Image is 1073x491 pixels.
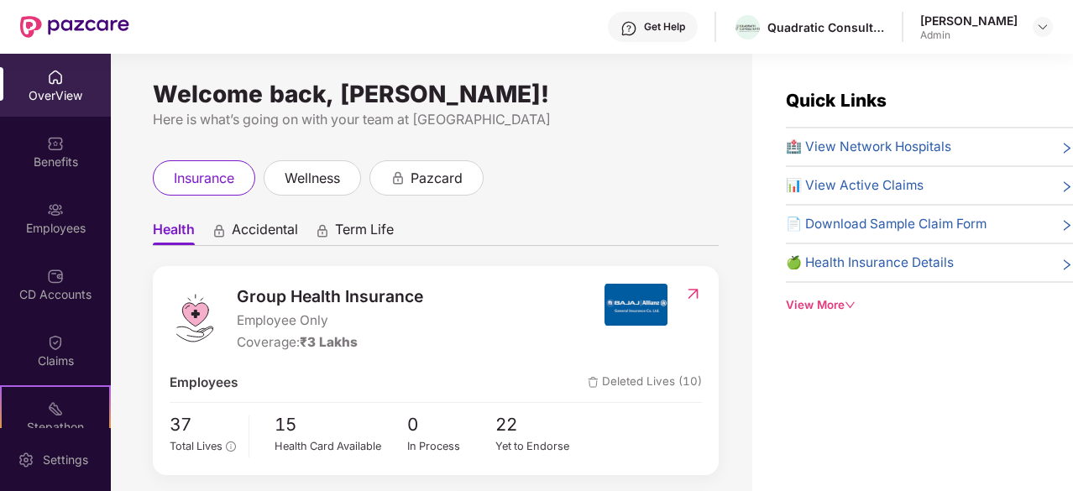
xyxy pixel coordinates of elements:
span: Group Health Insurance [237,284,423,309]
img: svg+xml;base64,PHN2ZyB4bWxucz0iaHR0cDovL3d3dy53My5vcmcvMjAwMC9zdmciIHdpZHRoPSIyMSIgaGVpZ2h0PSIyMC... [47,400,64,417]
span: 22 [495,411,584,439]
span: right [1060,179,1073,196]
img: svg+xml;base64,PHN2ZyBpZD0iU2V0dGluZy0yMHgyMCIgeG1sbnM9Imh0dHA6Ly93d3cudzMub3JnLzIwMDAvc3ZnIiB3aW... [18,452,34,468]
span: down [845,300,856,311]
img: svg+xml;base64,PHN2ZyBpZD0iQ0RfQWNjb3VudHMiIGRhdGEtbmFtZT0iQ0QgQWNjb3VudHMiIHhtbG5zPSJodHRwOi8vd3... [47,268,64,285]
span: Quick Links [786,90,887,111]
img: svg+xml;base64,PHN2ZyBpZD0iSGVscC0zMngzMiIgeG1sbnM9Imh0dHA6Ly93d3cudzMub3JnLzIwMDAvc3ZnIiB3aWR0aD... [620,20,637,37]
img: deleteIcon [588,377,599,388]
span: right [1060,256,1073,273]
span: 0 [407,411,496,439]
img: RedirectIcon [684,285,702,302]
span: 📄 Download Sample Claim Form [786,214,987,234]
span: wellness [285,168,340,189]
div: Quadratic Consultants [767,19,885,35]
div: Yet to Endorse [495,438,584,455]
div: Stepathon [2,419,109,436]
div: animation [212,222,227,238]
div: Get Help [644,20,685,34]
span: 🏥 View Network Hospitals [786,137,951,157]
img: logo [170,293,220,343]
div: animation [390,170,406,185]
span: right [1060,217,1073,234]
img: svg+xml;base64,PHN2ZyBpZD0iSG9tZSIgeG1sbnM9Imh0dHA6Ly93d3cudzMub3JnLzIwMDAvc3ZnIiB3aWR0aD0iMjAiIG... [47,69,64,86]
div: Coverage: [237,332,423,353]
span: Total Lives [170,440,222,452]
span: right [1060,140,1073,157]
div: Here is what’s going on with your team at [GEOGRAPHIC_DATA] [153,109,719,130]
span: Term Life [335,221,394,245]
span: pazcard [411,168,463,189]
img: quadratic_consultants_logo_3.png [735,24,760,32]
img: New Pazcare Logo [20,16,129,38]
span: Deleted Lives (10) [588,373,702,393]
div: In Process [407,438,496,455]
span: 🍏 Health Insurance Details [786,253,954,273]
img: svg+xml;base64,PHN2ZyBpZD0iRW1wbG95ZWVzIiB4bWxucz0iaHR0cDovL3d3dy53My5vcmcvMjAwMC9zdmciIHdpZHRoPS... [47,201,64,218]
span: 37 [170,411,236,439]
img: svg+xml;base64,PHN2ZyBpZD0iQ2xhaW0iIHhtbG5zPSJodHRwOi8vd3d3LnczLm9yZy8yMDAwL3N2ZyIgd2lkdGg9IjIwIi... [47,334,64,351]
div: animation [315,222,330,238]
div: View More [786,296,1073,314]
div: Welcome back, [PERSON_NAME]! [153,87,719,101]
img: svg+xml;base64,PHN2ZyBpZD0iQmVuZWZpdHMiIHhtbG5zPSJodHRwOi8vd3d3LnczLm9yZy8yMDAwL3N2ZyIgd2lkdGg9Ij... [47,135,64,152]
span: Employee Only [237,311,423,331]
span: 📊 View Active Claims [786,175,924,196]
span: insurance [174,168,234,189]
div: [PERSON_NAME] [920,13,1018,29]
img: insurerIcon [605,284,667,326]
span: 15 [275,411,407,439]
span: info-circle [226,441,235,451]
div: Health Card Available [275,438,407,455]
div: Admin [920,29,1018,42]
div: Settings [38,452,93,468]
span: Employees [170,373,238,393]
span: Health [153,221,195,245]
span: Accidental [232,221,298,245]
img: svg+xml;base64,PHN2ZyBpZD0iRHJvcGRvd24tMzJ4MzIiIHhtbG5zPSJodHRwOi8vd3d3LnczLm9yZy8yMDAwL3N2ZyIgd2... [1036,20,1049,34]
span: ₹3 Lakhs [300,334,358,350]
